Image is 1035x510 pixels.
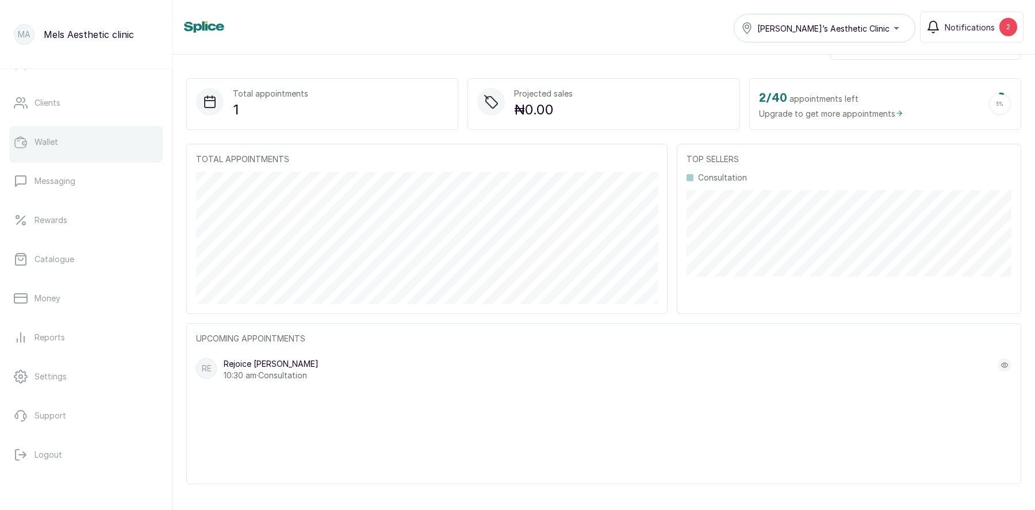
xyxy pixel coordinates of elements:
[945,21,995,33] span: Notifications
[196,154,658,165] p: TOTAL APPOINTMENTS
[9,361,163,393] a: Settings
[9,87,163,119] a: Clients
[759,89,787,108] h2: 2 / 40
[34,293,60,304] p: Money
[9,243,163,275] a: Catalogue
[757,22,890,34] span: [PERSON_NAME]’s Aesthetic Clinic
[920,11,1023,43] button: Notifications2
[34,449,62,461] p: Logout
[9,282,163,315] a: Money
[34,175,75,187] p: Messaging
[224,370,319,381] p: 10:30 am · Consultation
[734,14,915,43] button: [PERSON_NAME]’s Aesthetic Clinic
[202,363,212,374] p: RE
[34,214,67,226] p: Rewards
[514,99,573,120] p: ₦0.00
[18,29,30,40] p: MA
[34,136,58,148] p: Wallet
[196,333,1011,344] p: UPCOMING APPOINTMENTS
[514,88,573,99] p: Projected sales
[9,321,163,354] a: Reports
[759,108,903,120] span: Upgrade to get more appointments
[34,97,60,109] p: Clients
[698,172,747,183] p: Consultation
[9,165,163,197] a: Messaging
[9,439,163,471] button: Logout
[224,358,319,370] p: Rejoice [PERSON_NAME]
[789,93,858,105] span: appointments left
[687,154,1011,165] p: TOP SELLERS
[34,371,67,382] p: Settings
[233,99,308,120] p: 1
[233,88,308,99] p: Total appointments
[9,204,163,236] a: Rewards
[44,28,134,41] p: Mels Aesthetic clinic
[34,410,66,421] p: Support
[996,102,1003,107] span: 5 %
[34,254,74,265] p: Catalogue
[34,332,65,343] p: Reports
[9,400,163,432] a: Support
[999,18,1017,36] div: 2
[9,126,163,158] a: Wallet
